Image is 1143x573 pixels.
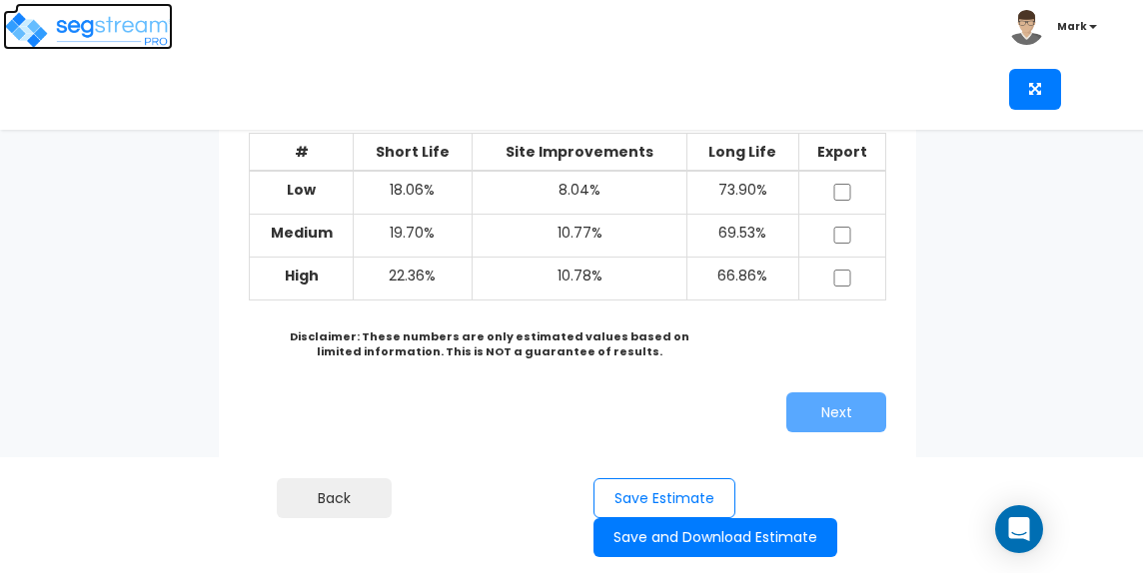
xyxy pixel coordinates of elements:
th: # [250,133,353,171]
td: 8.04% [472,171,687,215]
b: Medium [271,223,333,243]
img: logo_pro_r.png [3,10,173,50]
th: Long Life [687,133,798,171]
th: Site Improvements [472,133,687,171]
b: High [285,266,319,286]
th: Export [798,133,886,171]
img: avatar.png [1009,10,1044,45]
th: Short Life [353,133,472,171]
td: 19.70% [353,214,472,257]
button: Save Estimate [593,478,735,519]
b: Disclaimer: These numbers are only estimated values based on limited information. This is NOT a g... [290,328,689,360]
b: Low [287,180,316,200]
td: 18.06% [353,171,472,215]
button: Next [786,392,886,432]
td: 66.86% [687,257,798,299]
button: Save and Download Estimate [593,518,837,557]
a: Back [277,478,392,519]
td: 22.36% [353,257,472,299]
b: Mark [1057,19,1087,34]
td: 73.90% [687,171,798,215]
td: 10.77% [472,214,687,257]
td: 10.78% [472,257,687,299]
div: Open Intercom Messenger [995,505,1043,553]
td: 69.53% [687,214,798,257]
